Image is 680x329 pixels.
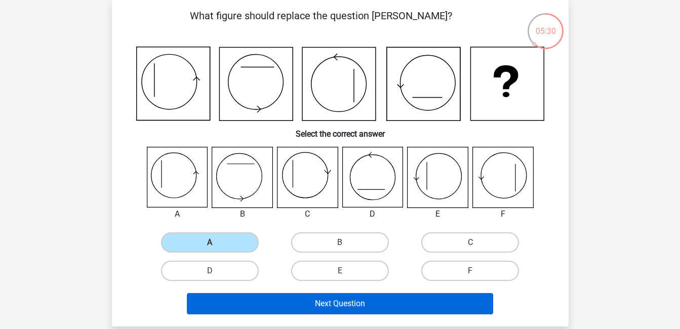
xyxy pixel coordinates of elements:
p: What figure should replace the question [PERSON_NAME]? [128,8,514,38]
label: F [421,261,519,281]
div: D [335,208,411,220]
h6: Select the correct answer [128,121,552,139]
div: B [204,208,281,220]
label: D [161,261,259,281]
div: F [465,208,541,220]
div: 05:30 [527,12,565,37]
div: A [139,208,216,220]
div: E [399,208,476,220]
label: A [161,232,259,253]
label: C [421,232,519,253]
label: E [291,261,389,281]
label: B [291,232,389,253]
div: C [269,208,346,220]
button: Next Question [187,293,493,314]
